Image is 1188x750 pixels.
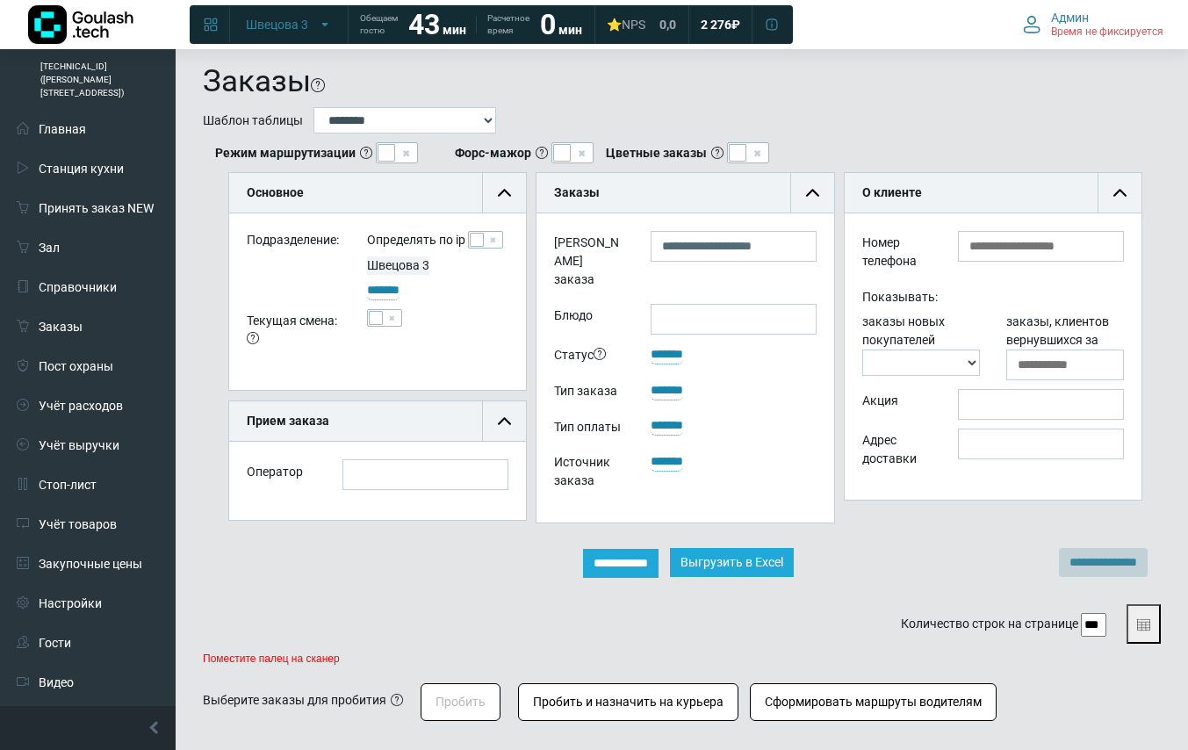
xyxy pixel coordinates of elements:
[541,451,637,496] div: Источник заказа
[247,414,329,428] b: Прием заказа
[498,415,511,428] img: collapse
[690,9,751,40] a: 2 276 ₽
[701,17,731,32] span: 2 276
[622,18,645,32] span: NPS
[234,231,354,256] div: Подразделение:
[215,144,356,162] b: Режим маршрутизации
[541,231,637,295] label: [PERSON_NAME] заказа
[659,17,676,32] span: 0,0
[235,11,342,39] button: Швецова 3
[541,343,637,371] div: Статус
[349,9,593,40] a: Обещаем гостю 43 мин Расчетное время 0 мин
[750,683,997,721] button: Сформировать маршруты водителям
[901,615,1078,633] label: Количество строк на странице
[28,5,133,44] img: Логотип компании Goulash.tech
[993,313,1137,380] div: заказы, клиентов вернувшихся за
[487,12,529,37] span: Расчетное время
[849,429,945,474] div: Адрес доставки
[518,683,738,721] button: Пробить и назначить на курьера
[1051,10,1089,25] span: Админ
[498,186,511,199] img: collapse
[367,231,465,249] label: Определять по ip
[849,285,1137,313] div: Показывать:
[360,12,398,37] span: Обещаем гостю
[849,313,993,380] div: заказы новых покупателей
[862,185,922,199] b: О клиенте
[606,144,707,162] b: Цветные заказы
[554,185,600,199] b: Заказы
[421,683,500,721] button: Пробить
[670,548,794,577] button: Выгрузить в Excel
[247,185,304,199] b: Основное
[731,17,740,32] span: ₽
[1012,6,1174,43] button: Админ Время не фиксируется
[541,379,637,407] div: Тип заказа
[849,231,945,277] div: Номер телефона
[849,389,945,420] div: Акция
[540,8,556,41] strong: 0
[1113,186,1127,199] img: collapse
[443,23,466,37] span: мин
[367,258,429,272] span: Швецова 3
[607,17,645,32] div: ⭐
[247,463,303,481] label: Оператор
[455,144,531,162] b: Форс-мажор
[541,415,637,442] div: Тип оплаты
[203,653,1161,665] p: Поместите палец на сканер
[806,186,819,199] img: collapse
[596,9,687,40] a: ⭐NPS 0,0
[203,63,311,100] h1: Заказы
[203,691,386,710] div: Выберите заказы для пробития
[234,309,354,355] div: Текущая смена:
[541,304,637,335] label: Блюдо
[203,112,303,130] label: Шаблон таблицы
[558,23,582,37] span: мин
[1051,25,1163,40] span: Время не фиксируется
[408,8,440,41] strong: 43
[246,17,308,32] span: Швецова 3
